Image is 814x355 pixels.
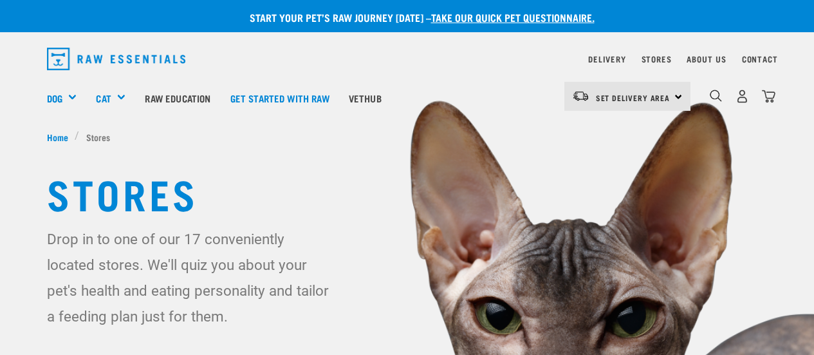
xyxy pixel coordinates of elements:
[687,57,726,61] a: About Us
[710,90,722,102] img: home-icon-1@2x.png
[588,57,625,61] a: Delivery
[642,57,672,61] a: Stores
[742,57,778,61] a: Contact
[47,91,62,106] a: Dog
[572,90,589,102] img: van-moving.png
[47,169,768,216] h1: Stores
[596,95,671,100] span: Set Delivery Area
[47,130,75,144] a: Home
[47,130,768,144] nav: breadcrumbs
[735,90,749,103] img: user.png
[47,226,335,329] p: Drop in to one of our 17 conveniently located stores. We'll quiz you about your pet's health and ...
[96,91,111,106] a: Cat
[221,72,339,124] a: Get started with Raw
[431,14,595,20] a: take our quick pet questionnaire.
[37,43,778,75] nav: dropdown navigation
[135,72,220,124] a: Raw Education
[47,48,186,70] img: Raw Essentials Logo
[339,72,391,124] a: Vethub
[762,90,775,103] img: home-icon@2x.png
[47,130,68,144] span: Home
